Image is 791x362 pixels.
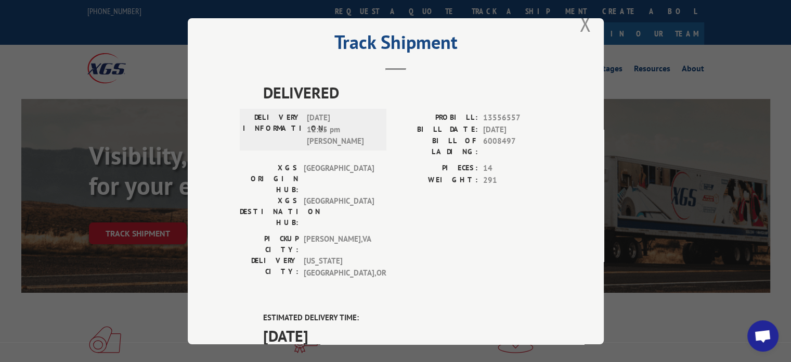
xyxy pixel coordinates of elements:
[240,163,299,195] label: XGS ORIGIN HUB:
[263,323,552,347] span: [DATE]
[396,112,478,124] label: PROBILL:
[307,112,377,147] span: [DATE] 12:15 pm [PERSON_NAME]
[304,255,374,279] span: [US_STATE][GEOGRAPHIC_DATA] , OR
[240,195,299,228] label: XGS DESTINATION HUB:
[483,163,552,174] span: 14
[240,255,299,279] label: DELIVERY CITY:
[483,174,552,186] span: 291
[396,163,478,174] label: PIECES:
[304,163,374,195] span: [GEOGRAPHIC_DATA]
[304,195,374,228] span: [GEOGRAPHIC_DATA]
[396,123,478,135] label: BILL DATE:
[263,312,552,324] label: ESTIMATED DELIVERY TIME:
[396,174,478,186] label: WEIGHT:
[483,123,552,135] span: [DATE]
[579,10,591,38] button: Close modal
[243,112,302,147] label: DELIVERY INFORMATION:
[483,112,552,124] span: 13556557
[747,320,779,352] div: Open chat
[240,233,299,255] label: PICKUP CITY:
[263,81,552,104] span: DELIVERED
[483,135,552,157] span: 6008497
[396,135,478,157] label: BILL OF LADING:
[240,35,552,55] h2: Track Shipment
[304,233,374,255] span: [PERSON_NAME] , VA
